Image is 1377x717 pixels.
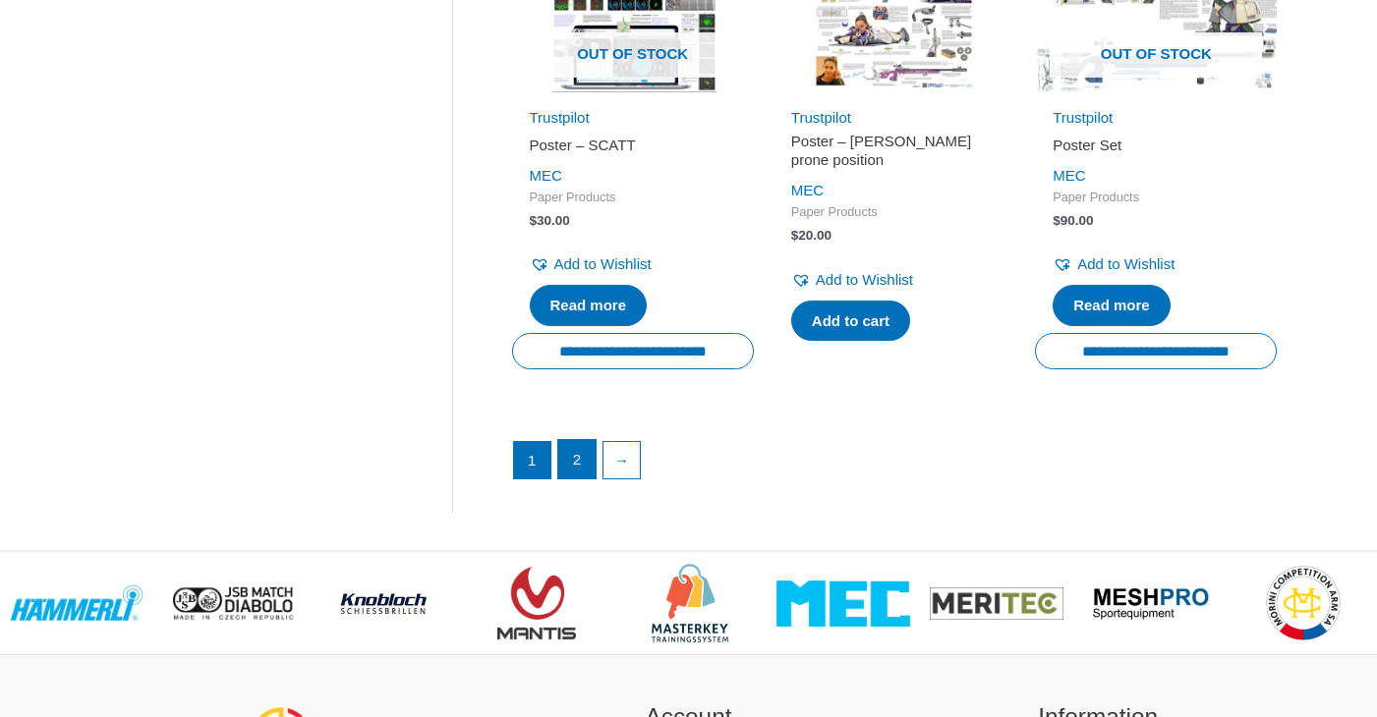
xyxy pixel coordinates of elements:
[558,440,596,479] a: Page 2
[1053,136,1259,162] a: Poster Set
[791,132,998,170] h2: Poster – [PERSON_NAME] prone position
[791,204,998,221] span: Paper Products
[530,109,590,126] a: Trustpilot
[1053,167,1085,184] a: MEC
[816,271,913,288] span: Add to Wishlist
[1077,255,1175,272] span: Add to Wishlist
[1053,250,1175,278] a: Add to Wishlist
[530,167,562,184] a: MEC
[514,442,551,479] span: Page 1
[554,255,652,272] span: Add to Wishlist
[791,228,799,243] span: $
[603,442,641,479] a: →
[1050,32,1262,78] span: Out of stock
[791,266,913,294] a: Add to Wishlist
[1053,213,1093,228] bdi: 90.00
[791,228,832,243] bdi: 20.00
[527,32,739,78] span: Out of stock
[791,182,824,198] a: MEC
[1053,109,1113,126] a: Trustpilot
[530,190,736,206] span: Paper Products
[1053,136,1259,155] h2: Poster Set
[530,213,538,228] span: $
[512,439,1278,490] nav: Product Pagination
[1053,190,1259,206] span: Paper Products
[530,136,736,162] a: Poster – SCATT
[530,285,648,326] a: Read more about “Poster - SCATT”
[530,136,736,155] h2: Poster – SCATT
[791,301,910,342] a: Add to cart: “Poster - Ivana Maksimovic prone position”
[530,250,652,278] a: Add to Wishlist
[791,109,851,126] a: Trustpilot
[791,132,998,178] a: Poster – [PERSON_NAME] prone position
[530,213,570,228] bdi: 30.00
[1053,285,1171,326] a: Read more about “Poster Set”
[1053,213,1061,228] span: $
